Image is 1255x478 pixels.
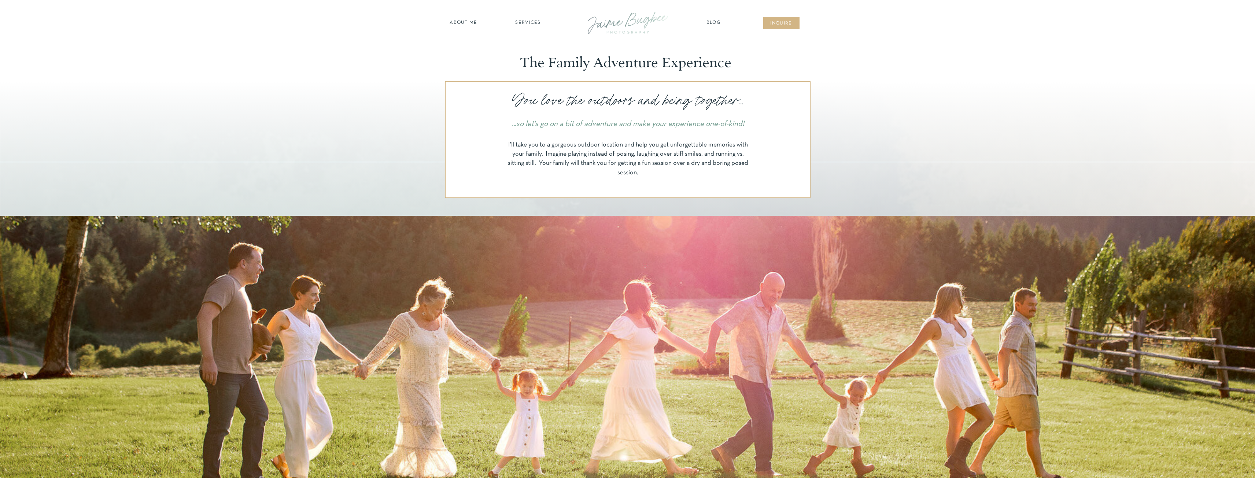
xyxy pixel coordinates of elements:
[448,19,480,27] a: about ME
[512,121,744,127] i: ...so let's go on a bit of adventure and make your experience one-of-kind!
[507,19,549,27] a: SERVICES
[520,55,735,71] p: The Family Adventure Experience
[506,140,750,181] p: I'll take you to a gorgeous outdoor location and help you get unforgettable memories with your fa...
[705,19,723,27] a: Blog
[503,90,753,111] p: You love the outdoors and being together...
[767,20,796,27] a: inqUIre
